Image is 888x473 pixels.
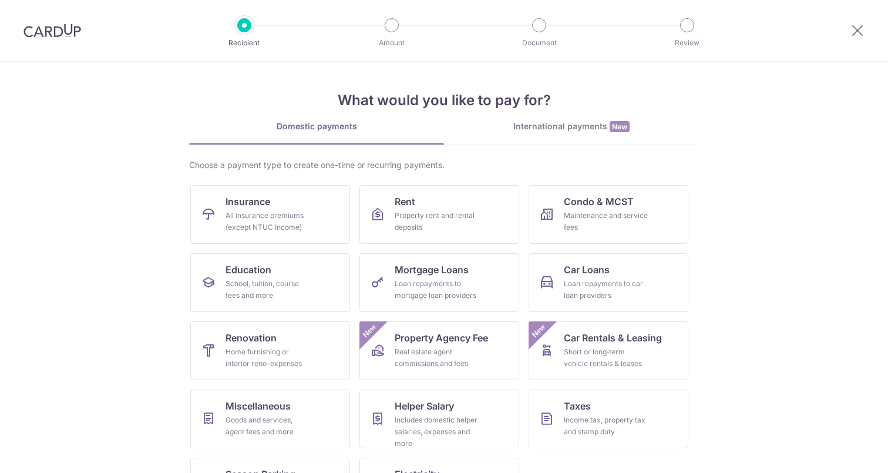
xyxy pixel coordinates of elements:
[395,346,479,370] div: Real estate agent commissions and fees
[226,194,270,209] span: Insurance
[348,37,435,49] p: Amount
[360,321,379,341] span: New
[23,24,81,38] img: CardUp
[395,331,488,345] span: Property Agency Fee
[529,390,688,448] a: TaxesIncome tax, property tax and stamp duty
[226,399,291,413] span: Miscellaneous
[564,346,648,370] div: Short or long‑term vehicle rentals & leases
[529,185,688,244] a: Condo & MCSTMaintenance and service fees
[395,414,479,449] div: Includes domestic helper salaries, expenses and more
[190,185,350,244] a: InsuranceAll insurance premiums (except NTUC Income)
[529,253,688,312] a: Car LoansLoan repayments to car loan providers
[190,390,350,448] a: MiscellaneousGoods and services, agent fees and more
[189,159,699,171] div: Choose a payment type to create one-time or recurring payments.
[395,278,479,301] div: Loan repayments to mortgage loan providers
[359,390,519,448] a: Helper SalaryIncludes domestic helper salaries, expenses and more
[189,120,444,132] div: Domestic payments
[496,37,583,49] p: Document
[201,37,288,49] p: Recipient
[395,210,479,233] div: Property rent and rental deposits
[564,210,648,233] div: Maintenance and service fees
[564,194,634,209] span: Condo & MCST
[644,37,731,49] p: Review
[359,185,519,244] a: RentProperty rent and rental deposits
[564,331,662,345] span: Car Rentals & Leasing
[226,210,310,233] div: All insurance premiums (except NTUC Income)
[226,346,310,370] div: Home furnishing or interior reno-expenses
[529,321,549,341] span: New
[226,278,310,301] div: School, tuition, course fees and more
[529,321,688,380] a: Car Rentals & LeasingShort or long‑term vehicle rentals & leasesNew
[226,414,310,438] div: Goods and services, agent fees and more
[444,120,699,133] div: International payments
[564,263,610,277] span: Car Loans
[564,278,648,301] div: Loan repayments to car loan providers
[564,414,648,438] div: Income tax, property tax and stamp duty
[226,331,277,345] span: Renovation
[395,399,454,413] span: Helper Salary
[189,90,699,111] h4: What would you like to pay for?
[359,253,519,312] a: Mortgage LoansLoan repayments to mortgage loan providers
[359,321,519,380] a: Property Agency FeeReal estate agent commissions and feesNew
[395,263,469,277] span: Mortgage Loans
[190,253,350,312] a: EducationSchool, tuition, course fees and more
[226,263,271,277] span: Education
[395,194,415,209] span: Rent
[610,121,630,132] span: New
[190,321,350,380] a: RenovationHome furnishing or interior reno-expenses
[564,399,591,413] span: Taxes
